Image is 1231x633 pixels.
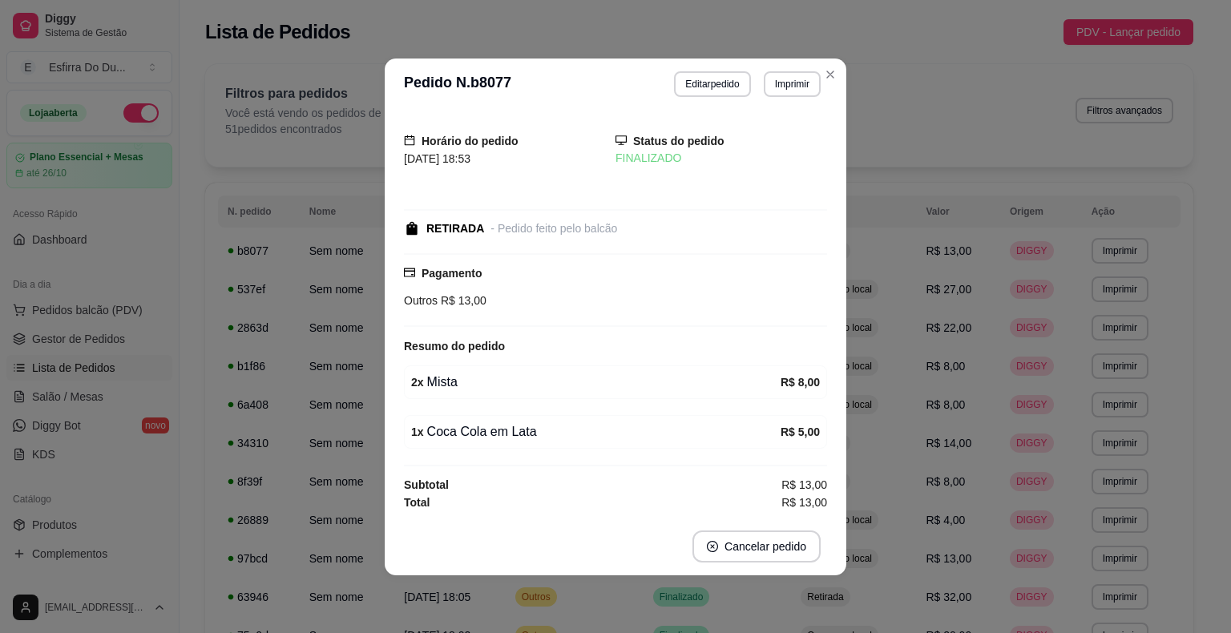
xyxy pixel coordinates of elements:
[781,376,820,389] strong: R$ 8,00
[422,267,482,280] strong: Pagamento
[692,530,821,562] button: close-circleCancelar pedido
[411,425,424,438] strong: 1 x
[781,425,820,438] strong: R$ 5,00
[426,220,484,237] div: RETIRADA
[707,541,718,552] span: close-circle
[615,135,627,146] span: desktop
[404,340,505,353] strong: Resumo do pedido
[764,71,821,97] button: Imprimir
[438,294,486,307] span: R$ 13,00
[404,294,438,307] span: Outros
[411,376,424,389] strong: 2 x
[411,422,781,441] div: Coca Cola em Lata
[615,150,827,167] div: FINALIZADO
[404,496,430,509] strong: Total
[781,494,827,511] span: R$ 13,00
[404,71,511,97] h3: Pedido N. b8077
[490,220,617,237] div: - Pedido feito pelo balcão
[633,135,724,147] strong: Status do pedido
[817,62,843,87] button: Close
[674,71,750,97] button: Editarpedido
[404,478,449,491] strong: Subtotal
[404,152,470,165] span: [DATE] 18:53
[411,373,781,392] div: Mista
[422,135,519,147] strong: Horário do pedido
[781,476,827,494] span: R$ 13,00
[404,135,415,146] span: calendar
[404,267,415,278] span: credit-card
